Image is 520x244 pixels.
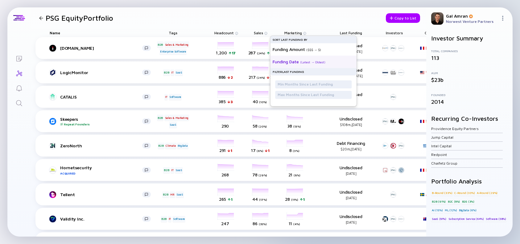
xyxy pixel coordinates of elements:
h2: Investor Summary [431,35,508,42]
h2: Portfolio Analysis [431,178,508,185]
div: C-Round (33%) [454,190,475,196]
div: Offices [417,28,445,37]
div: Total Companies [431,49,508,53]
h1: PSG Equity Portfolio [46,14,113,22]
div: Acquired [60,171,142,175]
input: Min Months Since Last Funding [278,81,349,87]
div: SaaS [169,122,177,128]
div: Investors [380,28,408,37]
div: B2C (8%) [447,198,460,204]
div: [DATE] [331,171,371,175]
div: B2B [161,216,167,222]
img: France Flag [420,47,425,50]
div: SaaS (81%) [431,216,447,222]
div: Software (58%) [485,216,507,222]
div: Undisclosed [331,116,371,127]
a: Lists [7,51,31,65]
div: CATALIS [60,94,142,99]
div: [DATE] [331,196,371,200]
a: HornetsecurityAcquired [50,165,156,175]
div: B2B [157,115,163,121]
div: Sales & Marketing [164,115,189,121]
div: Software [169,94,182,100]
a: Validity Inc. [50,215,156,223]
a: Tellent [50,191,156,198]
a: [DOMAIN_NAME] [50,44,156,52]
div: Enterprise Software [159,48,187,55]
div: Filter Last Funding [273,69,304,74]
img: Sweden Flag [420,193,425,196]
div: $20m, [DATE] [331,147,371,151]
div: B2B [158,143,164,149]
a: SkeepersRepeat Founders [50,116,156,126]
a: Redpoint [431,152,447,157]
img: United States Flag [420,71,425,74]
img: France Flag [420,169,425,172]
a: Providence Equity Partners [431,126,479,131]
div: Validity Inc. [60,216,142,221]
a: Search [7,95,31,110]
div: Debt Financing [331,141,371,151]
div: ZeroNorth [60,143,142,148]
span: Sales [254,31,263,35]
div: B2B (91%) [431,198,446,204]
img: Greece Flag [423,144,428,147]
div: SaaS [175,69,183,76]
div: 2014 [431,99,508,105]
div: AI (15%) [431,207,443,213]
div: AUM [431,71,508,75]
div: SaaS [176,191,184,198]
div: Sort Last Funding by [270,36,357,43]
div: Name [45,28,156,37]
a: Jump Capital [431,135,453,140]
div: ( $$$ → $ ) [306,48,321,52]
div: Founded [431,93,508,97]
div: Norwest Venture Partners [446,19,498,24]
div: Repeat Founders [60,122,142,126]
div: B2B [163,167,170,173]
div: [DOMAIN_NAME] [60,45,142,51]
input: Max Months Since Last Funding [278,92,349,98]
div: Funding Date [273,59,299,64]
div: A-Round (29%) [476,190,498,196]
div: 113 [431,55,508,61]
img: United States Flag [426,95,431,99]
div: BigData [177,143,188,149]
div: Funding Amount [273,47,305,52]
div: Undisclosed [331,189,371,200]
div: Sales & Marketing [164,41,189,48]
img: Singapore Flag [426,71,431,74]
div: SaaS [175,167,183,173]
div: IT [171,69,174,76]
div: BigData (6%) [458,207,477,213]
div: Tellent [60,192,142,197]
div: Software [172,216,185,222]
span: Last Funding [340,31,362,35]
div: B-Round (33%) [431,190,453,196]
div: Undisclosed [331,165,371,175]
div: LogicMonitor [60,70,142,75]
img: Germany Flag [426,120,431,123]
div: B2G (3%) [461,198,475,204]
img: Spain Flag [426,169,431,172]
img: France Flag [420,120,425,123]
div: [DATE] [331,220,371,224]
div: Tags [156,28,190,37]
a: Investor Map [7,65,31,80]
a: Intel Capital [431,144,452,148]
span: Headcount [214,31,234,35]
div: Gal Amran [446,13,498,19]
img: Menu [500,16,505,21]
a: Reminders [7,80,31,95]
div: ML (12%) [444,207,457,213]
a: ZeroNorth [50,142,156,149]
div: HR [170,191,175,198]
div: Climate [165,143,176,149]
a: Chaifetz Group [431,161,457,166]
button: Copy to List [386,13,420,23]
h2: Recurring Co-Investors [431,115,508,122]
img: Poland Flag [426,193,431,196]
span: Marketing [284,31,302,35]
img: Canada Flag [426,47,431,50]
